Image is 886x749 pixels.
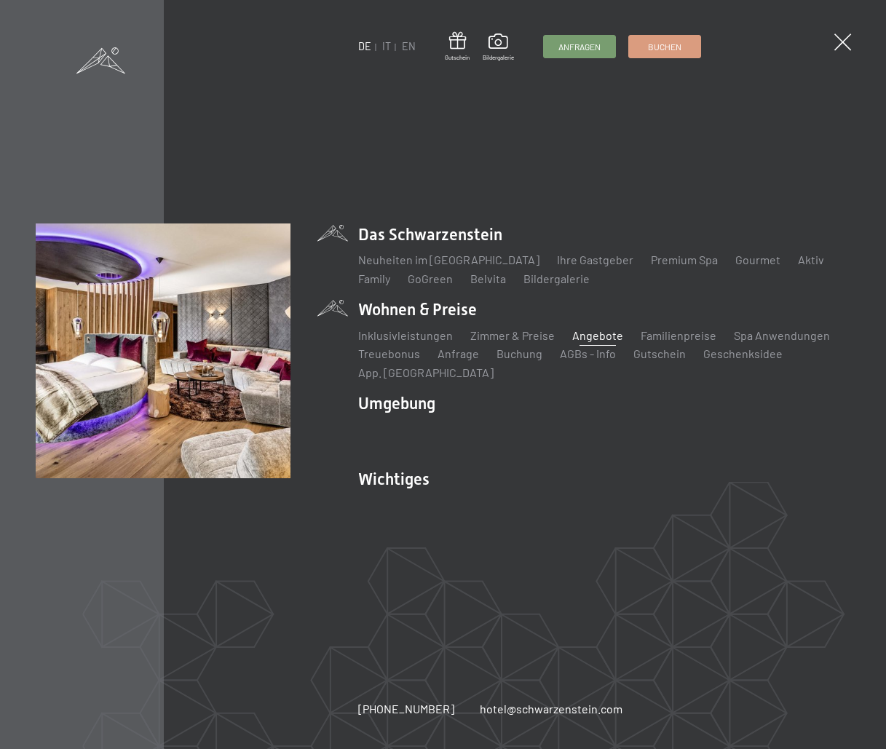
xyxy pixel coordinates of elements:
[358,702,454,716] span: [PHONE_NUMBER]
[358,365,494,379] a: App. [GEOGRAPHIC_DATA]
[382,40,391,52] a: IT
[557,253,633,266] a: Ihre Gastgeber
[438,346,479,360] a: Anfrage
[560,346,616,360] a: AGBs - Info
[358,701,454,717] a: [PHONE_NUMBER]
[445,54,470,62] span: Gutschein
[558,41,601,53] span: Anfragen
[358,272,390,285] a: Family
[483,33,514,61] a: Bildergalerie
[402,40,416,52] a: EN
[798,253,824,266] a: Aktiv
[734,328,830,342] a: Spa Anwendungen
[544,36,615,58] a: Anfragen
[483,54,514,62] span: Bildergalerie
[358,328,453,342] a: Inklusivleistungen
[651,253,718,266] a: Premium Spa
[641,328,716,342] a: Familienpreise
[633,346,686,360] a: Gutschein
[358,40,371,52] a: DE
[480,701,622,717] a: hotel@schwarzenstein.com
[470,272,506,285] a: Belvita
[445,32,470,62] a: Gutschein
[497,346,542,360] a: Buchung
[703,346,783,360] a: Geschenksidee
[629,36,700,58] a: Buchen
[648,41,681,53] span: Buchen
[408,272,453,285] a: GoGreen
[523,272,590,285] a: Bildergalerie
[358,346,420,360] a: Treuebonus
[572,328,623,342] a: Angebote
[735,253,780,266] a: Gourmet
[470,328,555,342] a: Zimmer & Preise
[358,253,539,266] a: Neuheiten im [GEOGRAPHIC_DATA]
